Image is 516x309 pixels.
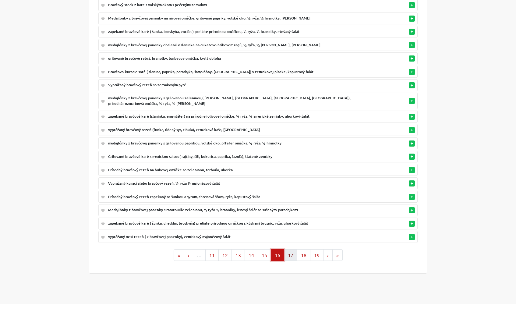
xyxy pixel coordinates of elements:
[108,207,359,213] div: Medajlónky z bravčovej panenky s ratatouille zeleninou, ½ ryža ½ hranolky, listový šalát so sušen...
[108,29,359,34] div: zapekané bravčové karé ( šunka, broskyňa, encián ) preliate prírodnou omáčkou, ½ ryža, ½ hranolky...
[108,154,359,159] div: Grilované bravčové karé s mexickou salsou( rajčiny, čili, kukurica, paprika, fazuľa), tlačené zem...
[231,249,245,261] button: Go to page 13
[108,194,359,200] div: Prírodný bravčový rezeň zapekaný so šunkou a syrom, chrenová šťava, ryža, kapustový šalát
[205,249,219,261] button: Go to page 11
[108,42,359,48] div: medajlónky z bravčovej panenky obalené v slaninke na cuketovo-hríbovom ragú, ½ ryža, ½ [PERSON_NA...
[323,249,333,261] button: Go to next page
[108,95,359,106] div: medajlónky z bravčovej panenky s grilovanou zeleninou,( [PERSON_NAME], [GEOGRAPHIC_DATA], [GEOGRA...
[271,249,284,261] button: Go to page 16
[332,249,343,261] button: Go to last page
[284,249,297,261] button: Go to page 17
[108,140,359,146] div: medajlónky z bravčovej panenky s grilovanou paprikou, volské oko, pffefer omáčka, ½ ryža, ½ hranolky
[108,234,359,240] div: vyprážaný maxi rezeň ( z bravčovej panenky), zemiakový majonézový šalát
[108,181,359,186] div: Vyprážaný kurací alebo bravčový rezeň, 1⁄2 ryža 1⁄2 majonézový šalát
[108,56,359,61] div: grilované bravčové rebrá, hranolky, barbecue omáčka, kyslá obloha
[258,249,271,261] button: Go to page 15
[297,249,310,261] button: Go to page 18
[108,127,359,133] div: vyprážaný bravčový rezeň (šunka, údený syr, cibuľa), zemiaková kaša, [GEOGRAPHIC_DATA]
[174,249,184,261] button: Go to first page
[98,249,418,261] ul: Pagination
[108,114,359,119] div: zapekané bravčové karé (slaninka, ementáler) na prírodnej olivovej omáčke, ½ ryža, ½ americké zem...
[108,16,359,21] div: Medajlónky z bravčovej panenky na nivovej omáčke, grilované papriky, volské oko, ½ ryža, ½ hranol...
[108,167,359,173] div: Prírodný bravčový rezeň na hubovej omáčke so zeleninou, tarhoňa, uhorka
[310,249,323,261] button: Go to page 19
[245,249,258,261] button: Go to page 14
[184,249,193,261] button: Go to previous page
[108,2,359,8] div: Bravčový steak z kare s volským okom s pečenými zemiakmi
[108,82,359,88] div: Vyprážaný bravčový rezeň so zemiakovým pyré
[108,69,359,75] div: Bravčovo-kuracie soté ( slanina, paprika, paradajka, šampiňóny, [GEOGRAPHIC_DATA]) v zemiakovej p...
[218,249,232,261] button: Go to page 12
[108,221,359,226] div: zapekané bravčové karé ( šunka, cheddar, broskyňa) preliate prírodnou omáčkou s kúskami brusníc, ...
